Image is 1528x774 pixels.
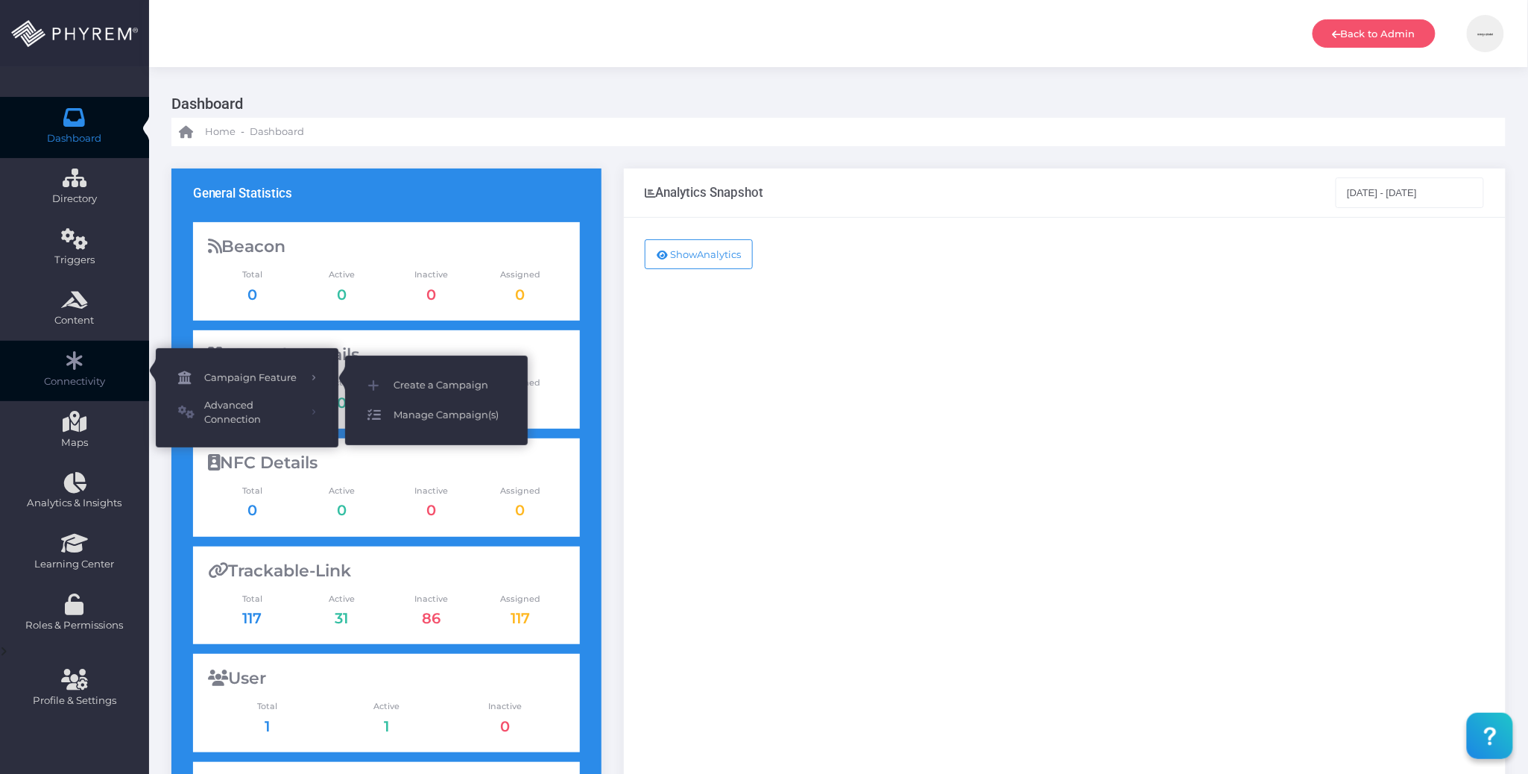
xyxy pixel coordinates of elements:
a: Back to Admin [1313,19,1436,48]
span: Inactive [386,268,476,281]
span: Advanced Connection [204,398,301,427]
span: Inactive [386,485,476,497]
span: Assigned [476,485,565,497]
span: Connectivity [10,374,139,389]
div: User [208,669,565,688]
a: Home [179,118,236,146]
span: Profile & Settings [33,693,116,708]
a: 117 [511,609,530,627]
span: Total [208,593,297,605]
div: Beacon [208,237,565,257]
span: Roles & Permissions [10,618,139,633]
div: NFC Details [208,453,565,473]
a: 0 [516,501,525,519]
span: Campaign Feature [204,368,301,388]
span: Manage Campaign(s) [394,406,505,425]
a: 0 [247,501,257,519]
span: Total [208,485,297,497]
div: QR-Code Details [208,345,565,365]
div: Analytics Snapshot [645,185,763,200]
a: 0 [337,286,347,303]
a: 1 [384,717,389,735]
a: Create a Campaign [345,371,528,400]
span: Show [670,248,697,260]
a: Advanced Connection [156,393,338,432]
a: 31 [335,609,348,627]
li: - [239,125,247,139]
span: Inactive [386,593,476,605]
a: Campaign Feature [156,363,338,393]
a: Manage Campaign(s) [345,400,528,430]
span: Active [297,593,386,605]
span: Home [205,125,236,139]
span: Total [208,268,297,281]
span: Assigned [476,593,565,605]
span: Active [326,700,446,713]
h3: Dashboard [171,89,1494,118]
span: Maps [61,435,88,450]
span: Total [208,700,327,713]
a: 0 [516,286,525,303]
span: Dashboard [250,125,304,139]
h3: General Statistics [193,186,293,201]
span: Learning Center [10,557,139,572]
span: Triggers [10,253,139,268]
a: 0 [426,501,436,519]
a: 0 [247,286,257,303]
span: Active [297,485,386,497]
input: Select Date Range [1336,177,1485,207]
span: Create a Campaign [394,376,505,395]
a: 0 [426,286,436,303]
a: 117 [243,609,262,627]
button: ShowAnalytics [645,239,753,269]
div: Trackable-Link [208,561,565,581]
span: Analytics & Insights [10,496,139,511]
a: 0 [501,717,511,735]
a: Dashboard [250,118,304,146]
span: Inactive [446,700,565,713]
a: 1 [265,717,270,735]
span: Content [10,313,139,328]
span: Dashboard [48,131,102,146]
span: Directory [10,192,139,207]
span: Active [297,268,386,281]
a: 0 [337,501,347,519]
span: Assigned [476,268,565,281]
a: 86 [422,609,441,627]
